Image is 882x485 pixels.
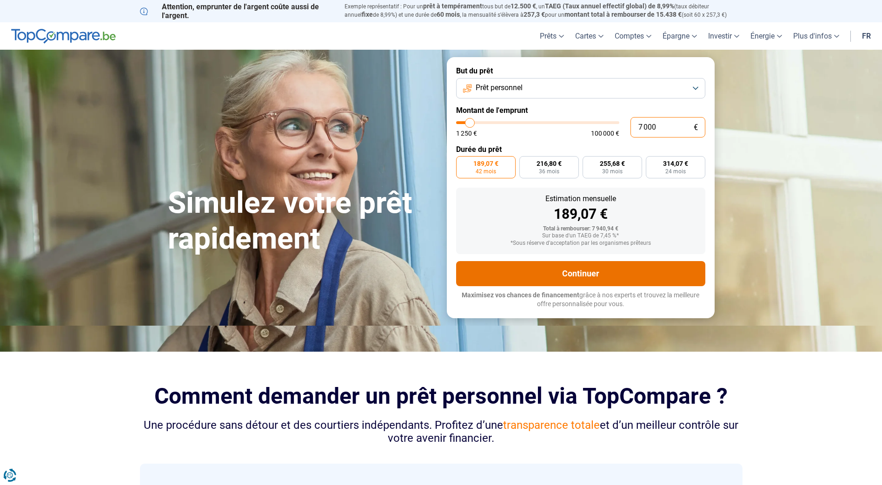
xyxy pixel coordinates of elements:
[423,2,482,10] span: prêt à tempérament
[564,11,682,18] span: montant total à rembourser de 15.438 €
[362,11,373,18] span: fixe
[345,2,743,19] p: Exemple représentatif : Pour un tous but de , un (taux débiteur annuel de 8,99%) et une durée de ...
[456,106,705,115] label: Montant de l'emprunt
[456,145,705,154] label: Durée du prêt
[464,233,698,239] div: Sur base d'un TAEG de 7,45 %*
[600,160,625,167] span: 255,68 €
[511,2,536,10] span: 12.500 €
[456,78,705,98] button: Prêt personnel
[609,22,657,50] a: Comptes
[168,185,436,257] h1: Simulez votre prêt rapidement
[456,291,705,309] p: grâce à nos experts et trouvez la meilleure offre personnalisée pour vous.
[476,83,523,93] span: Prêt personnel
[464,195,698,203] div: Estimation mensuelle
[437,11,460,18] span: 60 mois
[462,291,579,299] span: Maximisez vos chances de financement
[456,66,705,75] label: But du prêt
[545,2,674,10] span: TAEG (Taux annuel effectif global) de 8,99%
[456,261,705,286] button: Continuer
[703,22,745,50] a: Investir
[476,169,496,174] span: 42 mois
[663,160,688,167] span: 314,07 €
[788,22,845,50] a: Plus d'infos
[534,22,570,50] a: Prêts
[856,22,876,50] a: fr
[524,11,545,18] span: 257,3 €
[539,169,559,174] span: 36 mois
[140,2,333,20] p: Attention, emprunter de l'argent coûte aussi de l'argent.
[591,130,619,137] span: 100 000 €
[464,226,698,232] div: Total à rembourser: 7 940,94 €
[464,207,698,221] div: 189,07 €
[570,22,609,50] a: Cartes
[464,240,698,247] div: *Sous réserve d'acceptation par les organismes prêteurs
[602,169,623,174] span: 30 mois
[665,169,686,174] span: 24 mois
[473,160,498,167] span: 189,07 €
[140,383,743,409] h2: Comment demander un prêt personnel via TopCompare ?
[694,124,698,131] span: €
[537,160,562,167] span: 216,80 €
[11,29,116,44] img: TopCompare
[140,419,743,446] div: Une procédure sans détour et des courtiers indépendants. Profitez d’une et d’un meilleur contrôle...
[503,419,600,432] span: transparence totale
[657,22,703,50] a: Épargne
[745,22,788,50] a: Énergie
[456,130,477,137] span: 1 250 €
